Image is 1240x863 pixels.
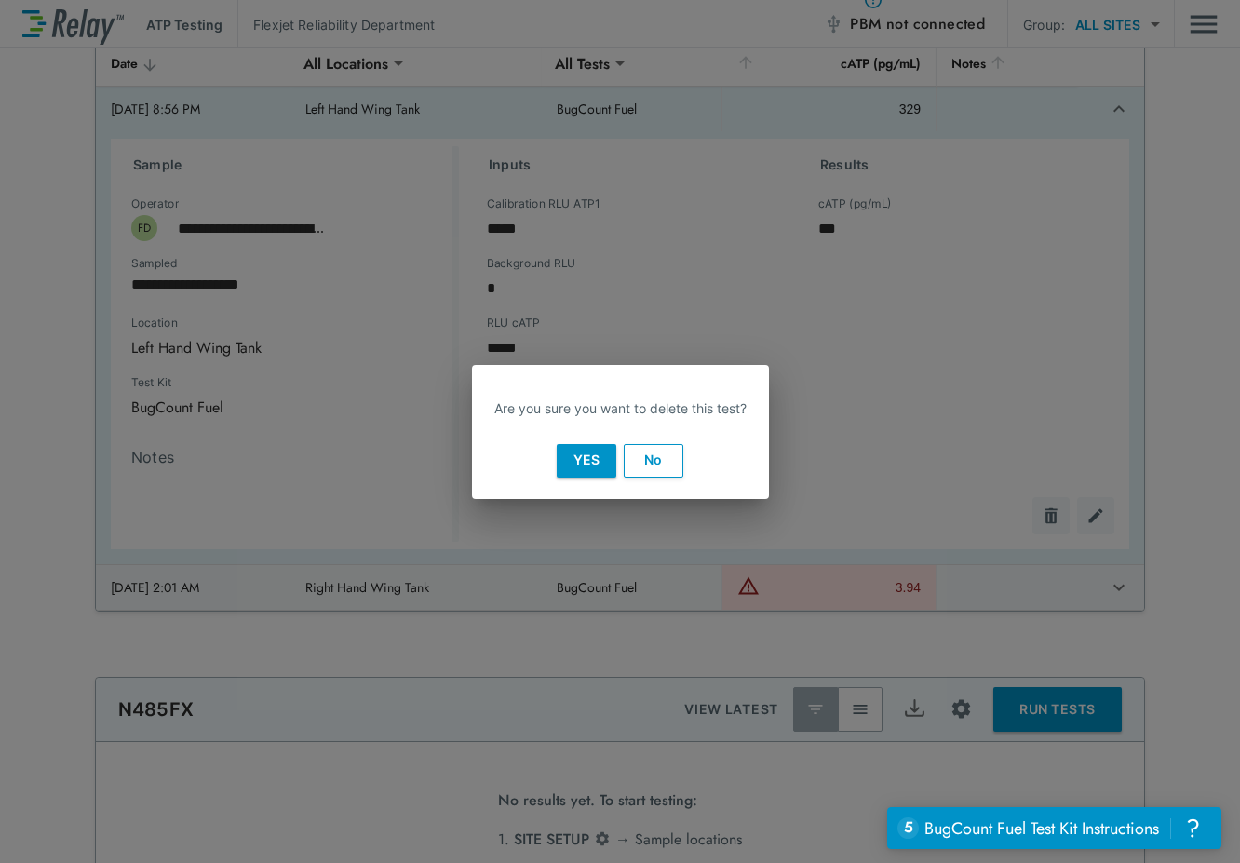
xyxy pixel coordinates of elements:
iframe: Resource center [887,807,1221,849]
button: Yes [557,444,616,478]
p: Are you sure you want to delete this test? [494,398,747,418]
button: No [624,444,683,478]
